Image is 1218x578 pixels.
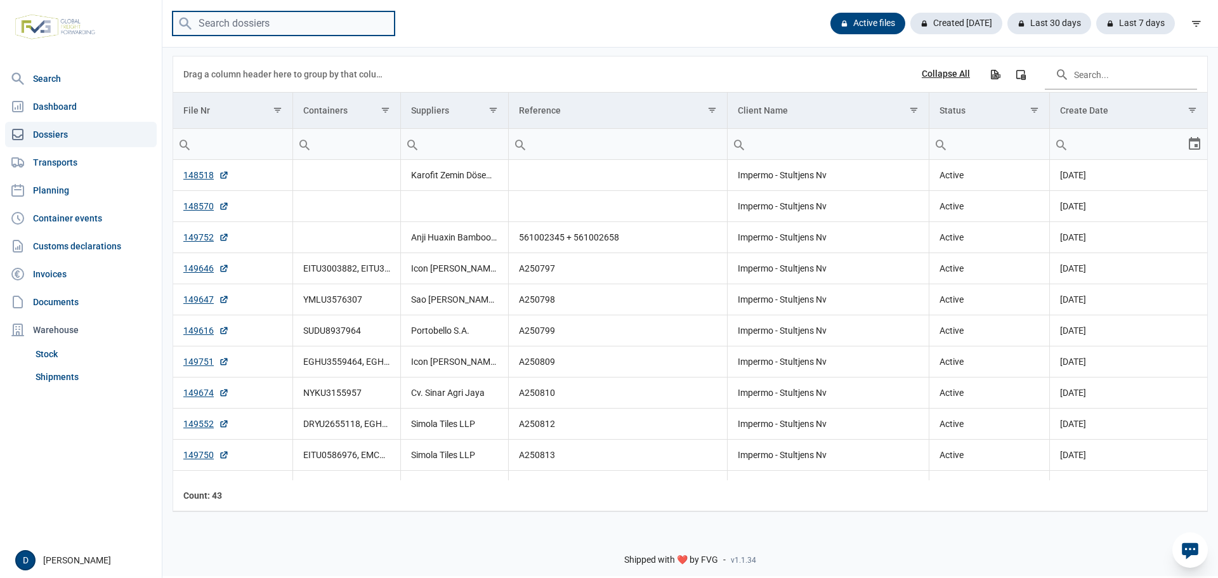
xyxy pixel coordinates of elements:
a: Documents [5,289,157,315]
td: Impermo - Stultjens Nv [728,346,929,378]
td: Active [929,160,1049,191]
td: Active [929,471,1049,502]
div: Search box [401,129,424,159]
div: File Nr [183,105,210,115]
span: [DATE] [1060,201,1086,211]
a: 148570 [183,200,229,213]
button: D [15,550,36,570]
td: A250798 [509,284,728,315]
span: Show filter options for column 'Client Name' [909,105,919,115]
td: EGHU3559464, EGHU3859121, TEMU4846625 [293,346,401,378]
div: Containers [303,105,348,115]
span: v1.1.34 [731,555,756,565]
td: Sao [PERSON_NAME] Investment and development JSC [401,284,509,315]
div: Suppliers [411,105,449,115]
span: Show filter options for column 'Create Date' [1188,105,1197,115]
div: Collapse All [922,69,970,80]
div: Drag a column header here to group by that column [183,64,387,84]
a: Planning [5,178,157,203]
a: 149647 [183,293,229,306]
span: [DATE] [1060,419,1086,429]
td: Impermo - Stultjens Nv [728,378,929,409]
span: [DATE] [1060,170,1086,180]
span: Show filter options for column 'Suppliers' [488,105,498,115]
a: 149769 [183,480,229,492]
input: Search dossiers [173,11,395,36]
td: Impermo - Stultjens Nv [728,222,929,253]
td: Active [929,253,1049,284]
span: [DATE] [1060,325,1086,336]
td: Column File Nr [173,93,293,129]
a: Container events [5,206,157,231]
td: A250809 [509,346,728,378]
td: Simola Tiles LLP [401,409,509,440]
input: Search in the data grid [1045,59,1197,89]
input: Filter cell [1050,129,1187,159]
a: 149752 [183,231,229,244]
td: Column Reference [509,93,728,129]
td: Icon [PERSON_NAME] Pvt. Ltd. [401,253,509,284]
div: [PERSON_NAME] [15,550,154,570]
div: Search box [728,129,750,159]
td: Column Client Name [728,93,929,129]
a: 149751 [183,355,229,368]
td: A250813 [509,440,728,471]
td: Active [929,315,1049,346]
a: 149646 [183,262,229,275]
td: Column Create Date [1049,93,1207,129]
td: A250812 [509,409,728,440]
td: YMLU3576307 [293,284,401,315]
td: Active [929,409,1049,440]
span: Shipped with ❤️ by FVG [624,555,718,566]
td: Simola Tiles LLP [401,440,509,471]
div: Search box [173,129,196,159]
td: Active [929,378,1049,409]
td: Impermo - Stultjens Nv [728,160,929,191]
td: Impermo - Stultjens Nv [728,471,929,502]
input: Filter cell [173,129,292,159]
td: Anji Huaxin Bamboo & Wood Prodcuts Co., Ltd., Anji Tianzhen Bamboo Flooring Co., Ltd. [401,222,509,253]
div: Created [DATE] [910,13,1002,34]
td: Portobello S.A. [401,315,509,346]
input: Filter cell [509,129,727,159]
a: Transports [5,150,157,175]
div: Client Name [738,105,788,115]
td: Active [929,191,1049,222]
span: - [723,555,726,566]
td: TCLU3590594 [293,471,401,502]
div: Select [1187,129,1202,159]
span: [DATE] [1060,450,1086,460]
span: [DATE] [1060,232,1086,242]
td: Impermo - Stultjens Nv [728,315,929,346]
td: A250810 [509,378,728,409]
span: Show filter options for column 'Status' [1030,105,1039,115]
td: Filter cell [173,129,293,160]
div: Search box [1050,129,1073,159]
td: Active [929,222,1049,253]
div: Last 7 days [1096,13,1175,34]
div: Data grid with 43 rows and 7 columns [173,56,1207,511]
td: Impermo - Stultjens Nv [728,253,929,284]
a: 149750 [183,449,229,461]
a: 149616 [183,324,229,337]
div: Data grid toolbar [183,56,1197,92]
input: Filter cell [728,129,929,159]
td: Column Status [929,93,1049,129]
a: Dossiers [5,122,157,147]
td: Impermo - Stultjens Nv [728,440,929,471]
td: Active [929,284,1049,315]
div: Status [940,105,966,115]
span: Show filter options for column 'File Nr' [273,105,282,115]
td: Column Suppliers [401,93,509,129]
a: Search [5,66,157,91]
td: Filter cell [401,129,509,160]
td: Active [929,346,1049,378]
td: DRYU2655118, EGHU3829702, EITU0485918, EITU3137475 [293,409,401,440]
div: Warehouse [5,317,157,343]
img: FVG - Global freight forwarding [10,10,100,44]
span: [DATE] [1060,388,1086,398]
td: EITU3003882, EITU3184348 [293,253,401,284]
input: Filter cell [929,129,1049,159]
div: Search box [509,129,532,159]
